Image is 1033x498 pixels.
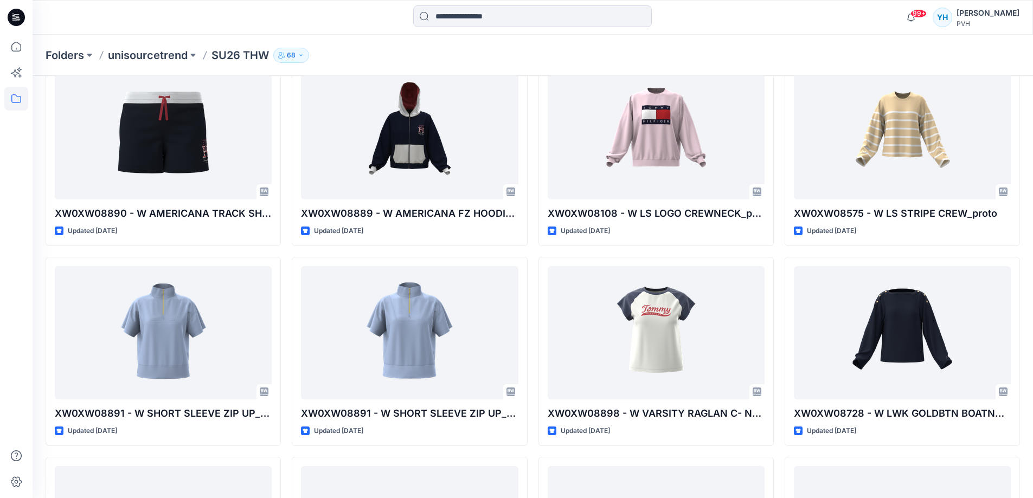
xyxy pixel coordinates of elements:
p: Updated [DATE] [561,425,610,437]
p: XW0XW08728 - W LWK GOLDBTN BOATNK LS SOLIDTEE_proto [794,406,1011,421]
p: Updated [DATE] [561,225,610,237]
p: Updated [DATE] [314,425,363,437]
p: XW0XW08889 - W AMERICANA FZ HOODIE_proto [301,206,518,221]
p: Updated [DATE] [807,225,856,237]
a: unisourcetrend [108,48,188,63]
p: XW0XW08890 - W AMERICANA TRACK SHORT_proto [55,206,272,221]
div: YH [933,8,952,27]
p: 68 [287,49,296,61]
p: Updated [DATE] [68,425,117,437]
p: XW0XW08108 - W LS LOGO CREWNECK_proto [548,206,765,221]
p: XW0XW08898 - W VARSITY RAGLAN C- NK SS TEE_proto [548,406,765,421]
p: Updated [DATE] [68,225,117,237]
p: Updated [DATE] [807,425,856,437]
p: Updated [DATE] [314,225,363,237]
p: XW0XW08891 - W SHORT SLEEVE ZIP UP_proto Option 1 [301,406,518,421]
button: 68 [273,48,309,63]
a: XW0XW08890 - W AMERICANA TRACK SHORT_proto [55,66,272,199]
a: XW0XW08108 - W LS LOGO CREWNECK_proto [548,66,765,199]
p: XW0XW08891 - W SHORT SLEEVE ZIP UP_proto Option 2 [55,406,272,421]
a: XW0XW08891 - W SHORT SLEEVE ZIP UP_proto Option 1 [301,266,518,400]
a: XW0XW08898 - W VARSITY RAGLAN C- NK SS TEE_proto [548,266,765,400]
div: PVH [957,20,1019,28]
a: XW0XW08575 - W LS STRIPE CREW_proto [794,66,1011,199]
a: Folders [46,48,84,63]
span: 99+ [910,9,927,18]
a: XW0XW08889 - W AMERICANA FZ HOODIE_proto [301,66,518,199]
p: SU26 THW [211,48,269,63]
a: XW0XW08728 - W LWK GOLDBTN BOATNK LS SOLIDTEE_proto [794,266,1011,400]
div: [PERSON_NAME] [957,7,1019,20]
a: XW0XW08891 - W SHORT SLEEVE ZIP UP_proto Option 2 [55,266,272,400]
p: XW0XW08575 - W LS STRIPE CREW_proto [794,206,1011,221]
